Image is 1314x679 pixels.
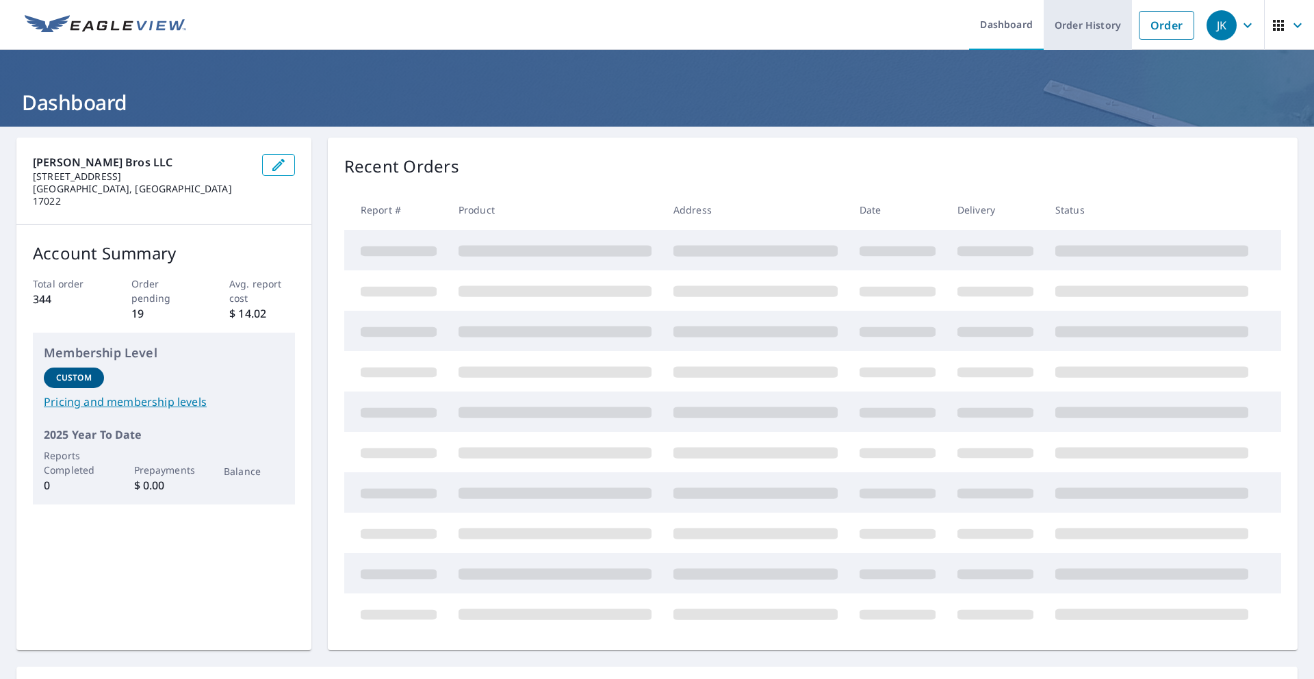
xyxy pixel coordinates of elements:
th: Date [849,190,946,230]
p: 344 [33,291,99,307]
p: 0 [44,477,104,494]
p: 2025 Year To Date [44,426,284,443]
div: JK [1207,10,1237,40]
p: Order pending [131,277,197,305]
p: Prepayments [134,463,194,477]
p: Reports Completed [44,448,104,477]
p: [PERSON_NAME] Bros LLC [33,154,251,170]
a: Order [1139,11,1194,40]
p: $ 0.00 [134,477,194,494]
th: Report # [344,190,448,230]
th: Product [448,190,662,230]
p: Recent Orders [344,154,459,179]
p: Custom [56,372,92,384]
p: 19 [131,305,197,322]
th: Delivery [946,190,1044,230]
a: Pricing and membership levels [44,394,284,410]
th: Address [662,190,849,230]
p: [GEOGRAPHIC_DATA], [GEOGRAPHIC_DATA] 17022 [33,183,251,207]
p: Total order [33,277,99,291]
p: Balance [224,464,284,478]
h1: Dashboard [16,88,1298,116]
p: Avg. report cost [229,277,295,305]
p: [STREET_ADDRESS] [33,170,251,183]
p: Membership Level [44,344,284,362]
th: Status [1044,190,1259,230]
p: Account Summary [33,241,295,266]
img: EV Logo [25,15,186,36]
p: $ 14.02 [229,305,295,322]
